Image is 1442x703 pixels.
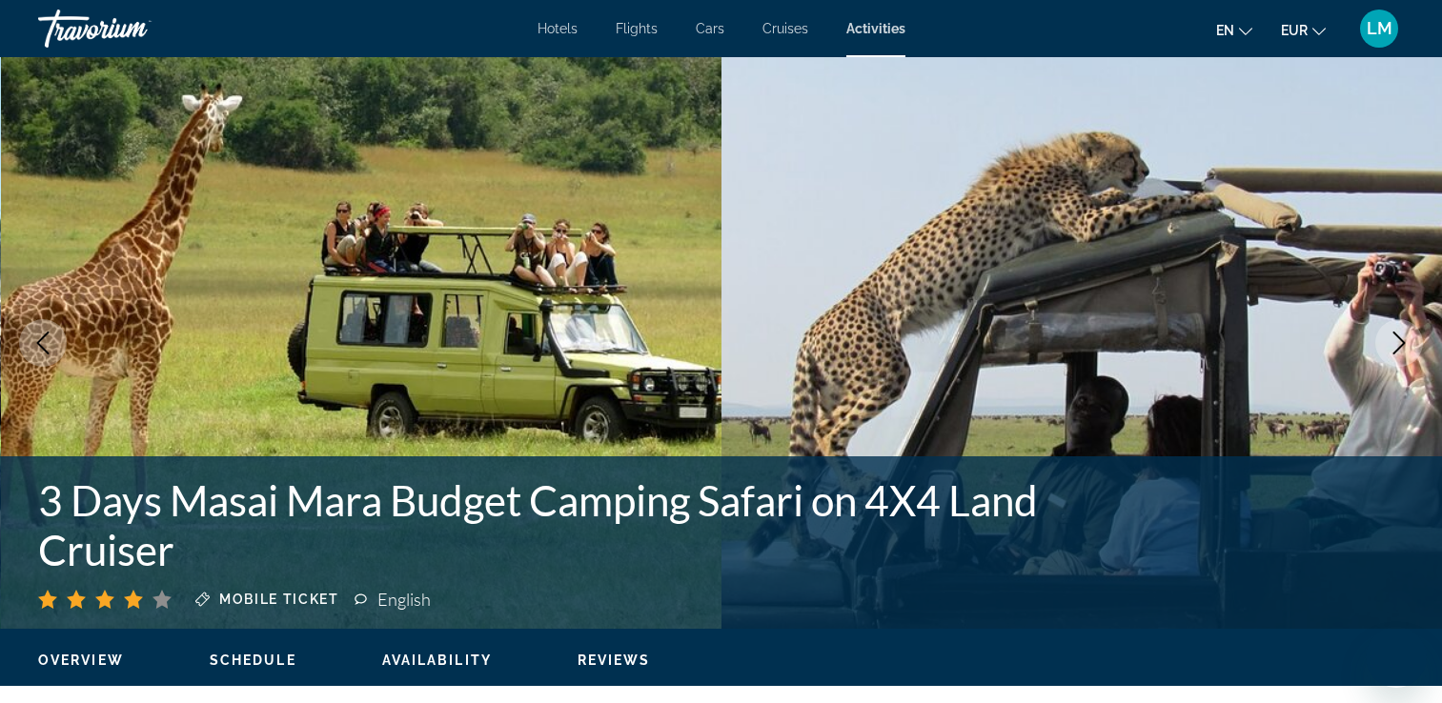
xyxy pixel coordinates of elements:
h1: 3 Days Masai Mara Budget Camping Safari on 4X4 Land Cruiser [38,475,1099,574]
span: Schedule [210,653,296,668]
a: Cruises [762,21,808,36]
span: Mobile ticket [219,592,339,607]
span: Reviews [578,653,651,668]
span: LM [1367,19,1392,38]
span: EUR [1281,23,1308,38]
a: Travorium [38,4,229,53]
a: Cars [696,21,724,36]
div: English [377,589,436,610]
button: User Menu [1354,9,1404,49]
a: Flights [616,21,658,36]
button: Reviews [578,652,651,669]
iframe: Bouton de lancement de la fenêtre de messagerie [1366,627,1427,688]
button: Schedule [210,652,296,669]
button: Change language [1216,16,1252,44]
a: Activities [846,21,905,36]
span: en [1216,23,1234,38]
a: Hotels [538,21,578,36]
button: Previous image [19,319,67,367]
button: Change currency [1281,16,1326,44]
span: Overview [38,653,124,668]
span: Availability [382,653,492,668]
button: Overview [38,652,124,669]
button: Availability [382,652,492,669]
button: Next image [1375,319,1423,367]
